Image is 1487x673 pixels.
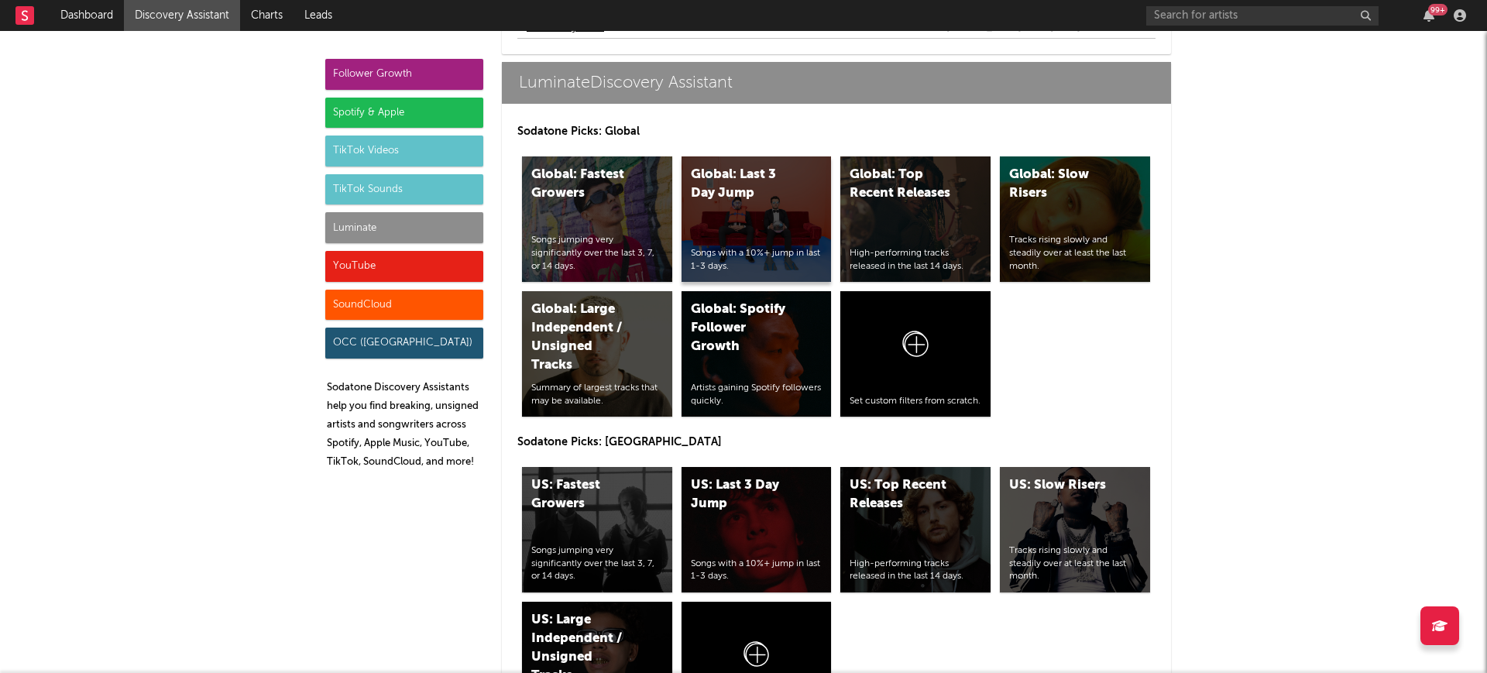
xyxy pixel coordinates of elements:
[531,166,637,203] div: Global: Fastest Growers
[691,300,796,356] div: Global: Spotify Follower Growth
[1009,544,1141,583] div: Tracks rising slowly and steadily over at least the last month.
[522,291,672,417] a: Global: Large Independent / Unsigned TracksSummary of largest tracks that may be available.
[531,382,663,408] div: Summary of largest tracks that may be available.
[531,476,637,513] div: US: Fastest Growers
[517,433,1156,452] p: Sodatone Picks: [GEOGRAPHIC_DATA]
[531,300,637,375] div: Global: Large Independent / Unsigned Tracks
[840,291,991,417] a: Set custom filters from scratch.
[325,59,483,90] div: Follower Growth
[840,467,991,592] a: US: Top Recent ReleasesHigh-performing tracks released in the last 14 days.
[531,234,663,273] div: Songs jumping very significantly over the last 3, 7, or 14 days.
[1009,166,1114,203] div: Global: Slow Risers
[840,156,991,282] a: Global: Top Recent ReleasesHigh-performing tracks released in the last 14 days.
[325,212,483,243] div: Luminate
[850,247,981,273] div: High-performing tracks released in the last 14 days.
[691,247,822,273] div: Songs with a 10%+ jump in last 1-3 days.
[325,290,483,321] div: SoundCloud
[1009,234,1141,273] div: Tracks rising slowly and steadily over at least the last month.
[1000,156,1150,282] a: Global: Slow RisersTracks rising slowly and steadily over at least the last month.
[327,379,483,472] p: Sodatone Discovery Assistants help you find breaking, unsigned artists and songwriters across Spo...
[325,136,483,167] div: TikTok Videos
[1428,4,1448,15] div: 99 +
[522,156,672,282] a: Global: Fastest GrowersSongs jumping very significantly over the last 3, 7, or 14 days.
[682,156,832,282] a: Global: Last 3 Day JumpSongs with a 10%+ jump in last 1-3 days.
[682,291,832,417] a: Global: Spotify Follower GrowthArtists gaining Spotify followers quickly.
[850,395,981,408] div: Set custom filters from scratch.
[691,166,796,203] div: Global: Last 3 Day Jump
[502,62,1171,104] a: LuminateDiscovery Assistant
[1000,467,1150,592] a: US: Slow RisersTracks rising slowly and steadily over at least the last month.
[325,251,483,282] div: YouTube
[850,558,981,584] div: High-performing tracks released in the last 14 days.
[1009,476,1114,495] div: US: Slow Risers
[325,98,483,129] div: Spotify & Apple
[850,166,955,203] div: Global: Top Recent Releases
[531,544,663,583] div: Songs jumping very significantly over the last 3, 7, or 14 days.
[517,122,1156,141] p: Sodatone Picks: Global
[522,467,672,592] a: US: Fastest GrowersSongs jumping very significantly over the last 3, 7, or 14 days.
[325,328,483,359] div: OCC ([GEOGRAPHIC_DATA])
[691,476,796,513] div: US: Last 3 Day Jump
[682,467,832,592] a: US: Last 3 Day JumpSongs with a 10%+ jump in last 1-3 days.
[1423,9,1434,22] button: 99+
[691,558,822,584] div: Songs with a 10%+ jump in last 1-3 days.
[850,476,955,513] div: US: Top Recent Releases
[691,382,822,408] div: Artists gaining Spotify followers quickly.
[325,174,483,205] div: TikTok Sounds
[1146,6,1379,26] input: Search for artists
